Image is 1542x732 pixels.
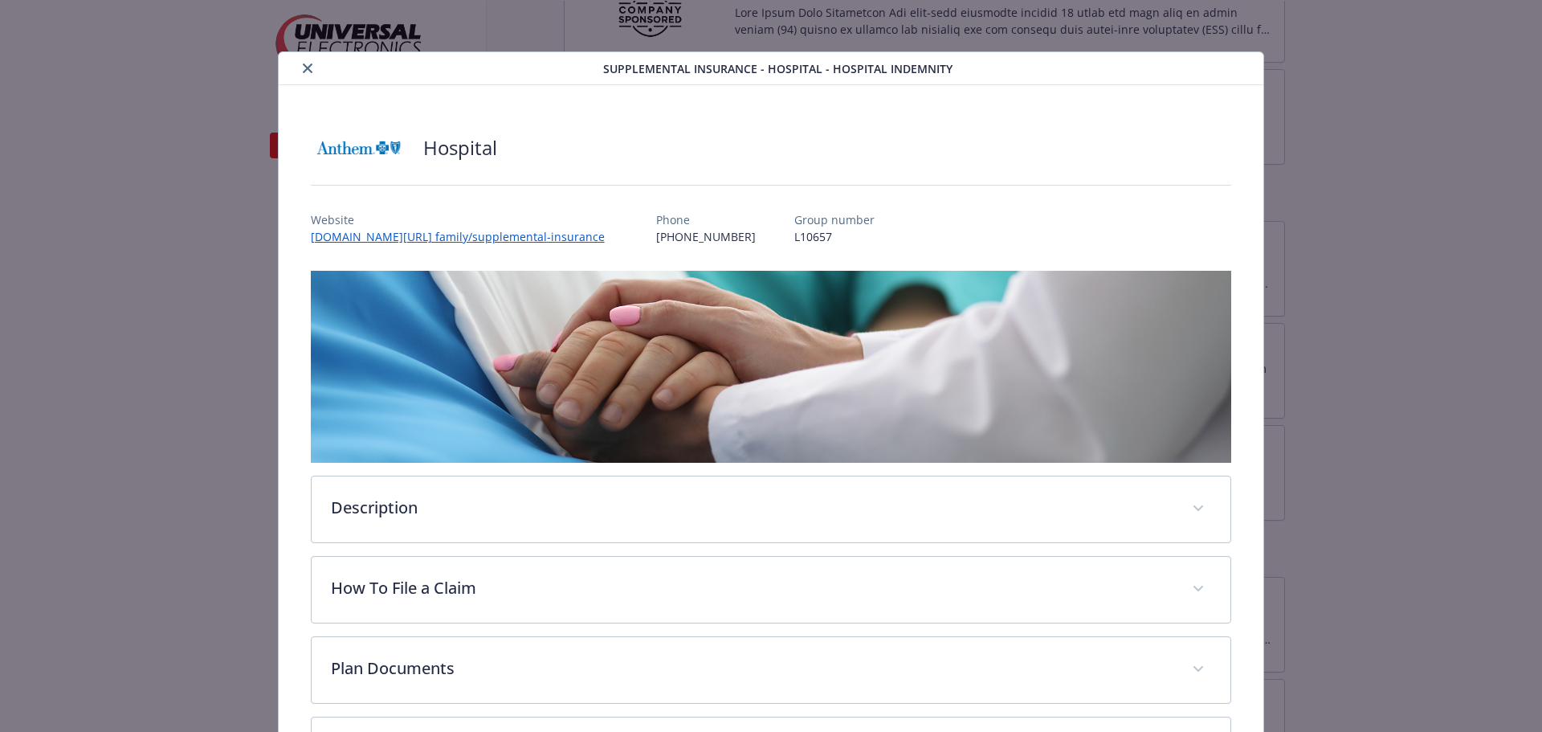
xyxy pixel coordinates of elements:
[331,656,1173,681] p: Plan Documents
[311,271,1232,463] img: banner
[331,496,1173,520] p: Description
[312,557,1231,623] div: How To File a Claim
[331,576,1173,600] p: How To File a Claim
[311,124,407,172] img: Anthem Blue Cross
[794,211,875,228] p: Group number
[423,134,497,162] h2: Hospital
[298,59,317,78] button: close
[656,228,756,245] p: [PHONE_NUMBER]
[311,229,618,244] a: [DOMAIN_NAME][URL] family/supplemental-insurance
[656,211,756,228] p: Phone
[794,228,875,245] p: L10657
[312,476,1231,542] div: Description
[311,211,618,228] p: Website
[312,637,1231,703] div: Plan Documents
[603,60,953,77] span: Supplemental Insurance - Hospital - Hospital Indemnity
